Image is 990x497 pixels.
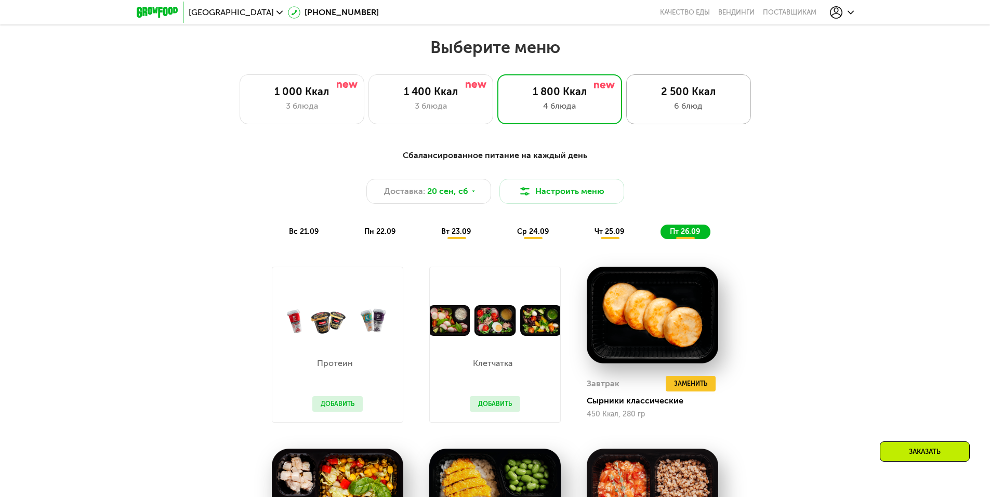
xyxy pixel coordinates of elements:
div: 1 400 Ккал [379,85,482,98]
div: Сбалансированное питание на каждый день [188,149,803,162]
span: 20 сен, сб [427,185,468,198]
a: [PHONE_NUMBER] [288,6,379,19]
span: вт 23.09 [441,227,471,236]
div: Заказать [880,441,970,462]
span: пт 26.09 [670,227,700,236]
div: 3 блюда [379,100,482,112]
button: Добавить [470,396,520,412]
h2: Выберите меню [33,37,957,58]
span: Доставка: [384,185,425,198]
div: 1 800 Ккал [508,85,611,98]
p: Клетчатка [470,359,515,368]
span: пн 22.09 [364,227,395,236]
div: 450 Ккал, 280 гр [587,410,718,418]
button: Добавить [312,396,363,412]
div: 4 блюда [508,100,611,112]
div: Завтрак [587,376,619,391]
button: Заменить [666,376,716,391]
div: 3 блюда [250,100,353,112]
span: вс 21.09 [289,227,319,236]
div: 1 000 Ккал [250,85,353,98]
div: 2 500 Ккал [637,85,740,98]
div: поставщикам [763,8,816,17]
a: Качество еды [660,8,710,17]
span: ср 24.09 [517,227,549,236]
div: 6 блюд [637,100,740,112]
button: Настроить меню [499,179,624,204]
a: Вендинги [718,8,755,17]
span: Заменить [674,378,707,389]
span: [GEOGRAPHIC_DATA] [189,8,274,17]
div: Сырники классические [587,396,727,406]
p: Протеин [312,359,358,368]
span: чт 25.09 [595,227,624,236]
